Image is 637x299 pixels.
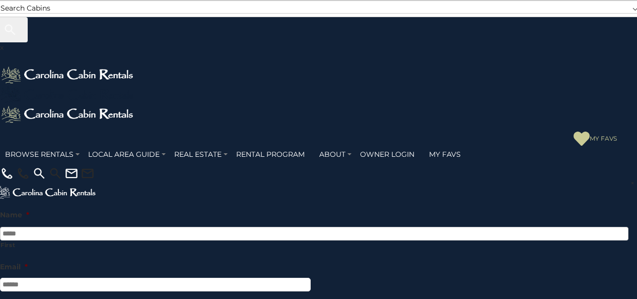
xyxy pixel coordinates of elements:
[169,147,227,161] a: Real Estate
[32,166,46,181] img: search-regular-white.png
[590,134,617,151] span: My Favs
[16,166,30,181] img: phone-regular-black.png
[64,166,79,181] img: mail-regular-white.png
[355,147,419,161] a: Owner Login
[81,166,95,181] img: mail-regular-black.png
[314,147,350,161] a: About
[574,131,619,147] a: My Favs
[424,147,466,161] a: My Favs
[231,147,310,161] a: Rental Program
[83,147,165,161] a: Local Area Guide
[630,178,634,188] span: ×
[48,166,62,181] img: search-regular-black.png
[1,241,628,249] label: First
